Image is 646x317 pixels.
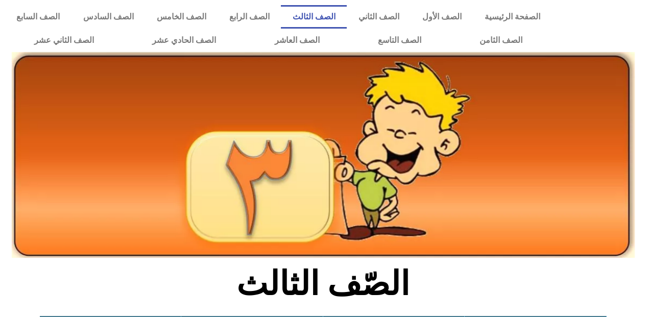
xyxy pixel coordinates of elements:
a: الصف الخامس [145,5,218,29]
a: الصف الثالث [281,5,347,29]
a: الصف التاسع [349,29,450,52]
a: الصف السادس [71,5,145,29]
a: الصف السابع [5,5,71,29]
a: الصف الحادي عشر [123,29,245,52]
a: الصف الأول [411,5,473,29]
a: الصف الرابع [218,5,281,29]
a: الصف الثامن [450,29,552,52]
h2: الصّف الثالث [154,264,492,304]
a: الصفحة الرئيسية [473,5,552,29]
a: الصف العاشر [246,29,349,52]
a: الصف الثاني [347,5,411,29]
a: الصف الثاني عشر [5,29,123,52]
